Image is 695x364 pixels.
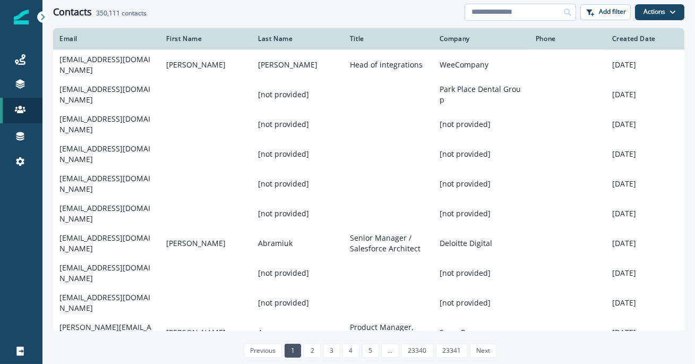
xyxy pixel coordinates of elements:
p: [DATE] [612,89,678,100]
button: Actions [635,4,684,20]
div: Last Name [258,35,337,43]
p: [DATE] [612,119,678,130]
td: [PERSON_NAME] [160,318,252,348]
td: [not provided] [252,80,344,109]
td: [PERSON_NAME] [160,49,252,80]
td: [not provided] [252,109,344,139]
a: [EMAIL_ADDRESS][DOMAIN_NAME][not provided]Park Place Dental Group[DATE] [53,80,684,109]
a: [PERSON_NAME][EMAIL_ADDRESS][DOMAIN_NAME][PERSON_NAME]AroraProduct Manager, DataSevenRooms[DATE] [53,318,684,348]
a: [EMAIL_ADDRESS][DOMAIN_NAME][not provided][not provided][DATE] [53,258,684,288]
a: [EMAIL_ADDRESS][DOMAIN_NAME][not provided][not provided][DATE] [53,139,684,169]
td: Arora [252,318,344,348]
p: Product Manager, Data [350,322,427,343]
h1: Contacts [53,6,92,18]
td: WeeCompany [433,49,529,80]
a: [EMAIL_ADDRESS][DOMAIN_NAME][not provided][not provided][DATE] [53,199,684,228]
a: Page 23340 [401,344,433,358]
td: [not provided] [433,109,529,139]
td: [PERSON_NAME] [160,228,252,258]
a: Page 4 [342,344,359,358]
td: Deloitte Digital [433,228,529,258]
a: Page 2 [304,344,320,358]
p: [DATE] [612,179,678,189]
div: Company [440,35,523,43]
a: [EMAIL_ADDRESS][DOMAIN_NAME][PERSON_NAME]AbramiukSenior Manager / Salesforce ArchitectDeloitte Di... [53,228,684,258]
button: Add filter [580,4,631,20]
td: [not provided] [252,139,344,169]
td: [EMAIL_ADDRESS][DOMAIN_NAME] [53,228,160,258]
p: Head of integrations [350,60,427,70]
td: [EMAIL_ADDRESS][DOMAIN_NAME] [53,80,160,109]
td: [EMAIL_ADDRESS][DOMAIN_NAME] [53,288,160,318]
div: Email [59,35,153,43]
td: [PERSON_NAME][EMAIL_ADDRESS][DOMAIN_NAME] [53,318,160,348]
td: [EMAIL_ADDRESS][DOMAIN_NAME] [53,258,160,288]
p: [DATE] [612,149,678,159]
p: [DATE] [612,327,678,338]
td: Park Place Dental Group [433,80,529,109]
a: Jump forward [381,344,399,358]
p: [DATE] [612,268,678,278]
a: Page 23341 [436,344,467,358]
p: [DATE] [612,60,678,70]
td: [EMAIL_ADDRESS][DOMAIN_NAME] [53,139,160,169]
a: Page 5 [362,344,379,358]
span: 350,111 [96,9,120,18]
a: Page 1 is your current page [285,344,301,358]
td: [not provided] [252,199,344,228]
p: Add filter [599,8,626,15]
a: Next page [470,344,496,358]
p: [DATE] [612,298,678,308]
td: [EMAIL_ADDRESS][DOMAIN_NAME] [53,199,160,228]
td: [not provided] [433,258,529,288]
a: [EMAIL_ADDRESS][DOMAIN_NAME][not provided][not provided][DATE] [53,288,684,318]
td: [PERSON_NAME] [252,49,344,80]
td: [not provided] [433,199,529,228]
td: [not provided] [252,258,344,288]
div: First Name [166,35,245,43]
td: [not provided] [252,169,344,199]
td: SevenRooms [433,318,529,348]
p: [DATE] [612,238,678,249]
td: [not provided] [433,139,529,169]
a: Page 3 [323,344,340,358]
div: Title [350,35,427,43]
td: [not provided] [252,288,344,318]
p: [DATE] [612,208,678,219]
a: [EMAIL_ADDRESS][DOMAIN_NAME][not provided][not provided][DATE] [53,169,684,199]
td: Abramiuk [252,228,344,258]
div: Created Date [612,35,678,43]
div: Phone [536,35,599,43]
td: [not provided] [433,288,529,318]
p: Senior Manager / Salesforce Architect [350,233,427,254]
img: Inflection [14,10,29,24]
a: [EMAIL_ADDRESS][DOMAIN_NAME][PERSON_NAME][PERSON_NAME]Head of integrationsWeeCompany[DATE] [53,49,684,80]
a: [EMAIL_ADDRESS][DOMAIN_NAME][not provided][not provided][DATE] [53,109,684,139]
td: [not provided] [433,169,529,199]
td: [EMAIL_ADDRESS][DOMAIN_NAME] [53,109,160,139]
ul: Pagination [241,344,497,358]
td: [EMAIL_ADDRESS][DOMAIN_NAME] [53,169,160,199]
td: [EMAIL_ADDRESS][DOMAIN_NAME] [53,49,160,80]
h2: contacts [96,10,147,17]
